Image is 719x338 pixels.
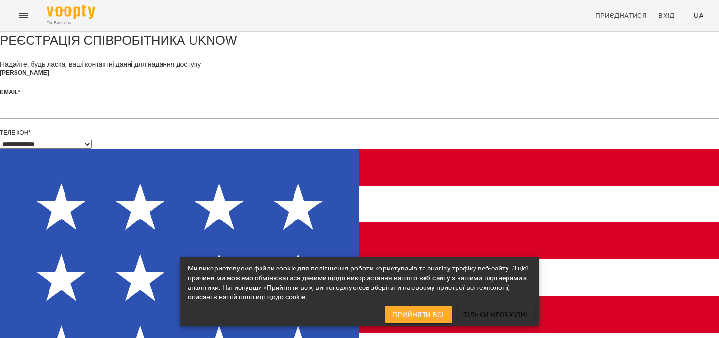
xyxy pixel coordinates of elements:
[188,260,532,306] div: Ми використовуємо файли cookie для поліпшення роботи користувачів та аналізу трафіку веб-сайту. З...
[591,7,651,24] a: Приєднатися
[47,5,95,19] img: Voopty Logo
[392,309,444,321] span: Прийняти всі
[693,10,703,20] span: UA
[463,309,527,321] span: Тільки необхідні
[456,306,535,323] button: Тільки необхідні
[385,306,452,323] button: Прийняти всі
[658,10,675,21] span: Вхід
[12,4,35,27] button: Menu
[595,10,647,21] span: Приєднатися
[47,20,95,26] span: For Business
[654,7,686,24] a: Вхід
[689,6,707,24] button: UA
